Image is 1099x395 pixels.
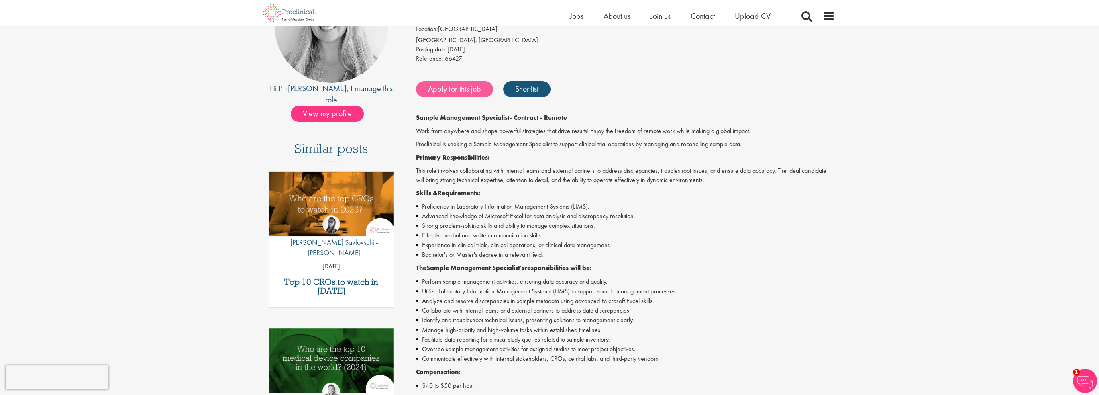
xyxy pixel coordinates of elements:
[416,211,835,221] li: Advanced knowledge of Microsoft Excel for data analysis and discrepancy resolution.
[416,231,835,240] li: Effective verbal and written communication skills.
[291,106,364,122] span: View my profile
[416,277,835,287] li: Perform sample management activities, ensuring data accuracy and quality.
[416,54,443,63] label: Reference:
[416,36,835,45] div: [GEOGRAPHIC_DATA], [GEOGRAPHIC_DATA]
[416,45,835,54] div: [DATE]
[294,142,368,161] h3: Similar posts
[269,215,394,262] a: Theodora Savlovschi - Wicks [PERSON_NAME] Savlovschi - [PERSON_NAME]
[416,81,493,97] a: Apply for this job
[416,250,835,260] li: Bachelor's or Master's degree in a relevant field.
[416,202,835,211] li: Proficiency in Laboratory Information Management Systems (LIMS).
[650,11,671,21] a: Join us
[735,11,771,21] a: Upload CV
[416,127,835,136] p: Work from anywhere and shape powerful strategies that drive results! Enjoy the freedom of remote ...
[416,344,835,354] li: Oversee sample management activities for assigned studies to meet project objectives.
[416,240,835,250] li: Experience in clinical trials, clinical operations, or clinical data management.
[273,278,390,295] a: Top 10 CROs to watch in [DATE]
[416,381,835,391] li: $40 to $50 per hour
[416,153,490,162] strong: Primary Responsibilities:
[416,325,835,335] li: Manage high-priority and high-volume tasks within established timelines.
[416,354,835,364] li: Communicate effectively with internal stakeholders, CROs, central labs, and third-party vendors.
[510,113,567,122] strong: - Contract - Remote
[322,215,340,233] img: Theodora Savlovschi - Wicks
[445,54,462,63] span: 66427
[416,335,835,344] li: Facilitate data reporting for clinical study queries related to sample inventory.
[416,113,510,122] strong: Sample Management Specialist
[416,221,835,231] li: Strong problem-solving skills and ability to manage complex situations.
[416,315,835,325] li: Identify and troubleshoot technical issues, presenting solutions to management clearly.
[524,264,592,272] strong: responsibilities will be:
[269,172,394,236] img: Top 10 CROs 2025 | Proclinical
[265,83,398,106] div: Hi I'm , I manage this role
[416,287,835,296] li: Utilize Laboratory Information Management Systems (LIMS) to support sample management processes.
[416,296,835,306] li: Analyze and resolve discrepancies in sample metadata using advanced Microsoft Excel skills.
[438,189,481,197] strong: Requirements:
[416,25,835,36] li: [GEOGRAPHIC_DATA]
[416,306,835,315] li: Collaborate with internal teams and external partners to address data discrepancies.
[6,365,108,389] iframe: reCAPTCHA
[426,264,524,272] strong: Sample Management Specialist's
[570,11,583,21] a: Jobs
[269,328,394,393] img: Top 10 Medical Device Companies 2024
[604,11,630,21] a: About us
[1073,369,1097,393] img: Chatbot
[416,25,438,34] label: Location:
[416,368,461,376] strong: Compensation:
[416,264,426,272] strong: The
[416,166,835,185] p: This role involves collaborating with internal teams and external partners to address discrepanci...
[288,83,347,94] a: [PERSON_NAME]
[269,262,394,271] p: [DATE]
[291,107,372,118] a: View my profile
[416,140,835,149] p: Proclinical is seeking a Sample Management Specialist to support clinical trial operations by man...
[1073,369,1080,376] span: 1
[269,172,394,243] a: Link to a post
[416,189,438,197] strong: Skills &
[691,11,715,21] a: Contact
[503,81,551,97] a: Shortlist
[416,45,447,53] span: Posting date:
[269,237,394,258] p: [PERSON_NAME] Savlovschi - [PERSON_NAME]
